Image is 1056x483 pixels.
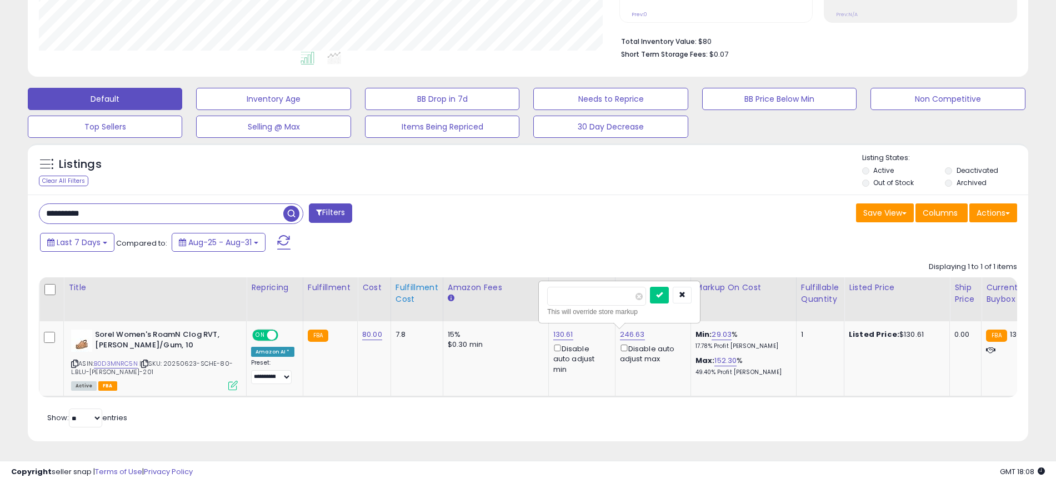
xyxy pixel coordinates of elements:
[801,282,839,305] div: Fulfillable Quantity
[923,207,958,218] span: Columns
[533,116,688,138] button: 30 Day Decrease
[986,282,1043,305] div: Current Buybox Price
[547,306,692,317] div: This will override store markup
[362,282,386,293] div: Cost
[196,88,351,110] button: Inventory Age
[251,282,298,293] div: Repricing
[695,342,788,350] p: 17.78% Profit [PERSON_NAME]
[709,49,728,59] span: $0.07
[172,233,266,252] button: Aug-25 - Aug-31
[28,116,182,138] button: Top Sellers
[11,467,193,477] div: seller snap | |
[690,277,796,321] th: The percentage added to the cost of goods (COGS) that forms the calculator for Min & Max prices.
[59,157,102,172] h5: Listings
[365,88,519,110] button: BB Drop in 7d
[954,282,977,305] div: Ship Price
[695,329,712,340] b: Min:
[621,49,708,59] b: Short Term Storage Fees:
[308,330,328,342] small: FBA
[196,116,351,138] button: Selling @ Max
[553,329,573,340] a: 130.61
[915,203,968,222] button: Columns
[277,331,294,340] span: OFF
[873,178,914,187] label: Out of Stock
[862,153,1028,163] p: Listing States:
[986,330,1007,342] small: FBA
[849,330,941,340] div: $130.61
[253,331,267,340] span: ON
[954,330,973,340] div: 0.00
[801,330,835,340] div: 1
[448,330,540,340] div: 15%
[365,116,519,138] button: Items Being Repriced
[98,381,117,391] span: FBA
[836,11,858,18] small: Prev: N/A
[308,282,353,293] div: Fulfillment
[702,88,857,110] button: BB Price Below Min
[448,340,540,350] div: $0.30 min
[1000,466,1045,477] span: 2025-09-8 18:08 GMT
[71,381,97,391] span: All listings currently available for purchase on Amazon
[849,329,899,340] b: Listed Price:
[714,355,737,366] a: 152.30
[396,330,434,340] div: 7.8
[849,282,945,293] div: Listed Price
[969,203,1017,222] button: Actions
[71,330,92,352] img: 61OiCiJwWKL._SL40_.jpg
[396,282,438,305] div: Fulfillment Cost
[695,369,788,376] p: 49.40% Profit [PERSON_NAME]
[39,176,88,186] div: Clear All Filters
[40,233,114,252] button: Last 7 Days
[533,88,688,110] button: Needs to Reprice
[116,238,167,248] span: Compared to:
[47,412,127,423] span: Show: entries
[11,466,52,477] strong: Copyright
[620,329,645,340] a: 246.63
[71,330,238,389] div: ASIN:
[957,166,998,175] label: Deactivated
[621,37,697,46] b: Total Inventory Value:
[251,347,294,357] div: Amazon AI *
[448,293,454,303] small: Amazon Fees.
[929,262,1017,272] div: Displaying 1 to 1 of 1 items
[95,466,142,477] a: Terms of Use
[1010,329,1030,340] span: 130.61
[553,342,607,375] div: Disable auto adjust min
[28,88,182,110] button: Default
[695,330,788,350] div: %
[695,355,715,366] b: Max:
[873,166,894,175] label: Active
[695,356,788,376] div: %
[957,178,987,187] label: Archived
[632,11,647,18] small: Prev: 0
[448,282,544,293] div: Amazon Fees
[94,359,138,369] a: B0D3MNRC5N
[695,282,792,293] div: Markup on Cost
[309,203,352,223] button: Filters
[362,329,382,340] a: 80.00
[71,359,233,376] span: | SKU: 20250623-SCHE-80-L.BLU-[PERSON_NAME]-201
[870,88,1025,110] button: Non Competitive
[251,359,294,384] div: Preset:
[144,466,193,477] a: Privacy Policy
[68,282,242,293] div: Title
[856,203,914,222] button: Save View
[57,237,101,248] span: Last 7 Days
[621,34,1009,47] li: $80
[712,329,732,340] a: 29.03
[620,342,682,364] div: Disable auto adjust max
[95,330,230,353] b: Sorel Women's RoamN Clog RVT, [PERSON_NAME]/Gum, 10
[188,237,252,248] span: Aug-25 - Aug-31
